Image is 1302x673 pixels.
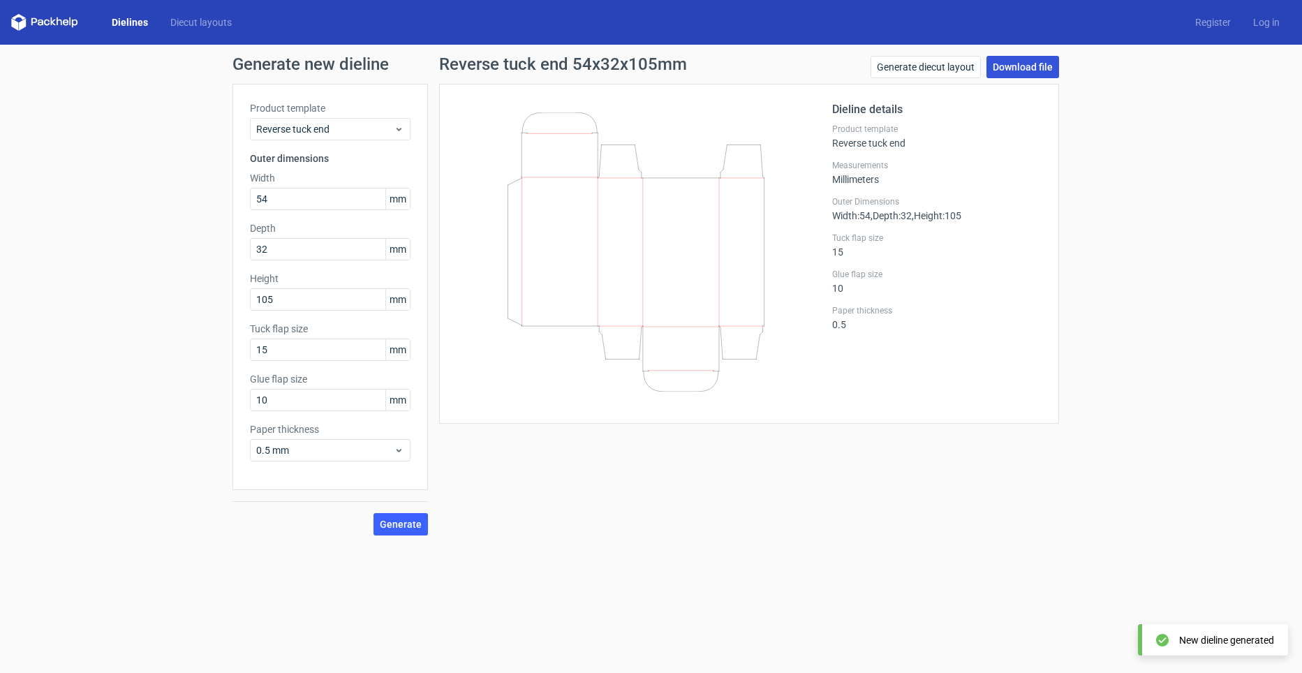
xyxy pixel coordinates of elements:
[250,221,410,235] label: Depth
[256,443,394,457] span: 0.5 mm
[250,322,410,336] label: Tuck flap size
[385,289,410,310] span: mm
[439,56,687,73] h1: Reverse tuck end 54x32x105mm
[373,513,428,535] button: Generate
[832,196,1042,207] label: Outer Dimensions
[871,210,912,221] span: , Depth : 32
[1179,633,1274,647] div: New dieline generated
[1242,15,1291,29] a: Log in
[832,101,1042,118] h2: Dieline details
[832,160,1042,171] label: Measurements
[256,122,394,136] span: Reverse tuck end
[385,339,410,360] span: mm
[380,519,422,529] span: Generate
[385,390,410,411] span: mm
[832,305,1042,330] div: 0.5
[832,269,1042,280] label: Glue flap size
[250,171,410,185] label: Width
[1184,15,1242,29] a: Register
[250,272,410,286] label: Height
[250,101,410,115] label: Product template
[385,188,410,209] span: mm
[832,232,1042,244] label: Tuck flap size
[159,15,243,29] a: Diecut layouts
[986,56,1059,78] a: Download file
[832,232,1042,258] div: 15
[250,422,410,436] label: Paper thickness
[250,372,410,386] label: Glue flap size
[101,15,159,29] a: Dielines
[912,210,961,221] span: , Height : 105
[832,269,1042,294] div: 10
[832,305,1042,316] label: Paper thickness
[832,210,871,221] span: Width : 54
[832,124,1042,149] div: Reverse tuck end
[250,151,410,165] h3: Outer dimensions
[871,56,981,78] a: Generate diecut layout
[832,160,1042,185] div: Millimeters
[232,56,1070,73] h1: Generate new dieline
[385,239,410,260] span: mm
[832,124,1042,135] label: Product template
